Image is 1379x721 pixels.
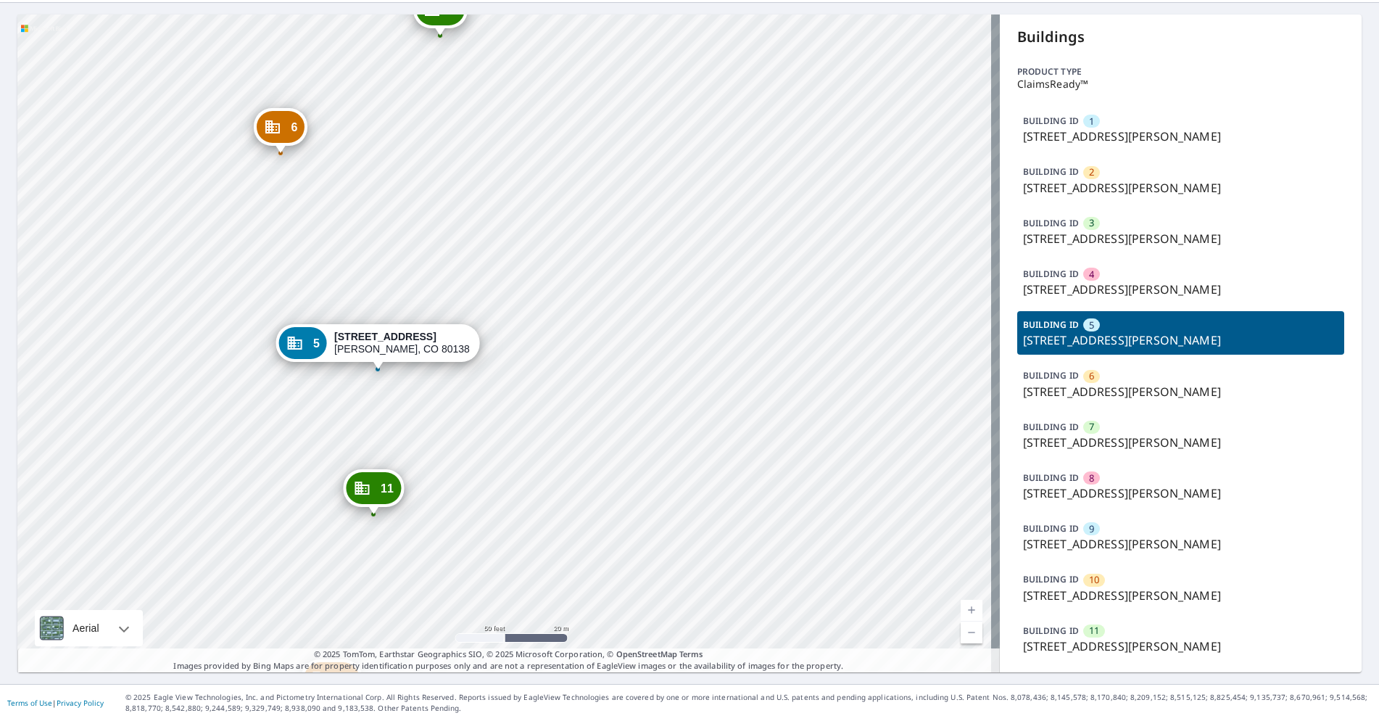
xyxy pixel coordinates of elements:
[1023,115,1079,127] p: BUILDING ID
[334,331,470,355] div: [PERSON_NAME], CO 80138
[1023,230,1339,247] p: [STREET_ADDRESS][PERSON_NAME]
[1017,78,1345,90] p: ClaimsReady™
[1023,383,1339,400] p: [STREET_ADDRESS][PERSON_NAME]
[961,600,982,622] a: Current Level 19, Zoom In
[1023,485,1339,502] p: [STREET_ADDRESS][PERSON_NAME]
[1023,179,1339,197] p: [STREET_ADDRESS][PERSON_NAME]
[1089,216,1094,230] span: 3
[1023,281,1339,298] p: [STREET_ADDRESS][PERSON_NAME]
[35,610,143,646] div: Aerial
[344,469,404,514] div: Dropped pin, building 11, Commercial property, 19181 Cottonwood Dr Parker, CO 80138
[1017,65,1345,78] p: Product type
[1023,535,1339,553] p: [STREET_ADDRESS][PERSON_NAME]
[1023,434,1339,451] p: [STREET_ADDRESS][PERSON_NAME]
[1023,471,1079,484] p: BUILDING ID
[1023,421,1079,433] p: BUILDING ID
[1089,420,1094,434] span: 7
[68,610,104,646] div: Aerial
[1023,331,1339,349] p: [STREET_ADDRESS][PERSON_NAME]
[1023,128,1339,145] p: [STREET_ADDRESS][PERSON_NAME]
[1017,26,1345,48] p: Buildings
[616,648,677,659] a: OpenStreetMap
[313,338,320,349] span: 5
[1023,625,1079,637] p: BUILDING ID
[254,108,307,153] div: Dropped pin, building 6, Commercial property, 19131 Cottonwood Dr Parker, CO 80138
[450,4,457,15] span: 7
[7,699,104,707] p: |
[334,331,436,342] strong: [STREET_ADDRESS]
[381,483,394,494] span: 11
[1023,165,1079,178] p: BUILDING ID
[1023,318,1079,331] p: BUILDING ID
[961,622,982,643] a: Current Level 19, Zoom Out
[1089,165,1094,179] span: 2
[1089,115,1094,128] span: 1
[1089,624,1099,638] span: 11
[1089,369,1094,383] span: 6
[125,692,1372,714] p: © 2025 Eagle View Technologies, Inc. and Pictometry International Corp. All Rights Reserved. Repo...
[17,648,1000,672] p: Images provided by Bing Maps are for property identification purposes only and are not a represen...
[314,648,703,661] span: © 2025 TomTom, Earthstar Geographics SIO, © 2025 Microsoft Corporation, ©
[57,698,104,708] a: Privacy Policy
[1089,471,1094,485] span: 8
[679,648,703,659] a: Terms
[1023,268,1079,280] p: BUILDING ID
[1023,217,1079,229] p: BUILDING ID
[1023,522,1079,535] p: BUILDING ID
[1089,522,1094,536] span: 9
[1023,369,1079,382] p: BUILDING ID
[276,324,480,369] div: Dropped pin, building 5, Commercial property, 19151 Cottonwood Dr Parker, CO 80138
[1023,573,1079,585] p: BUILDING ID
[1089,318,1094,332] span: 5
[1023,587,1339,604] p: [STREET_ADDRESS][PERSON_NAME]
[291,122,297,133] span: 6
[7,698,52,708] a: Terms of Use
[1023,638,1339,655] p: [STREET_ADDRESS][PERSON_NAME]
[1089,573,1099,587] span: 10
[1089,268,1094,281] span: 4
